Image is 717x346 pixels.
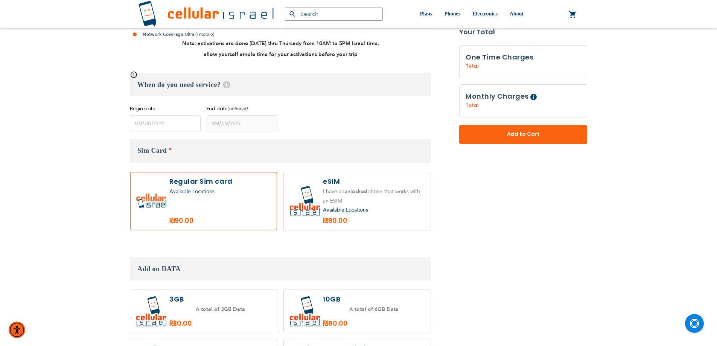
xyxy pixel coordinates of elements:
span: Total [466,102,479,109]
button: Add to Cart [459,125,587,144]
span: Electronics [472,11,498,17]
label: Begin date [130,105,201,112]
span: Plans [420,11,432,17]
i: (optional) [227,106,248,112]
strong: Network Coverage: [143,31,185,37]
span: Add to Cart [484,131,562,139]
input: MM/DD/YYYY [130,115,201,131]
div: Accessibility Menu [9,322,25,338]
span: Help [223,81,230,88]
input: Search [285,8,383,21]
h3: When do you need service? [130,73,431,96]
span: Monthly Charges [466,91,529,101]
a: Available Locations [323,206,368,213]
input: MM/DD/YYYY [207,115,277,131]
span: Add on DATA [137,265,181,273]
span: Help [530,94,537,100]
span: Phones [444,11,460,17]
span: Total [466,63,479,70]
img: Cellular Israel Logo [139,1,274,27]
label: End date [207,105,277,112]
span: Sim Card [137,147,167,154]
span: About [510,11,524,17]
h3: One Time Charges [466,52,581,63]
li: Ultra (Tmobile) [130,29,431,40]
a: Available Locations [169,188,215,195]
strong: allow yourself ample time for your activations before your trip [204,51,358,58]
strong: Your Total [459,26,587,38]
strong: Note: activations are done [DATE] thru Thursady from 10AM to 5PM Israel time, [182,40,379,47]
